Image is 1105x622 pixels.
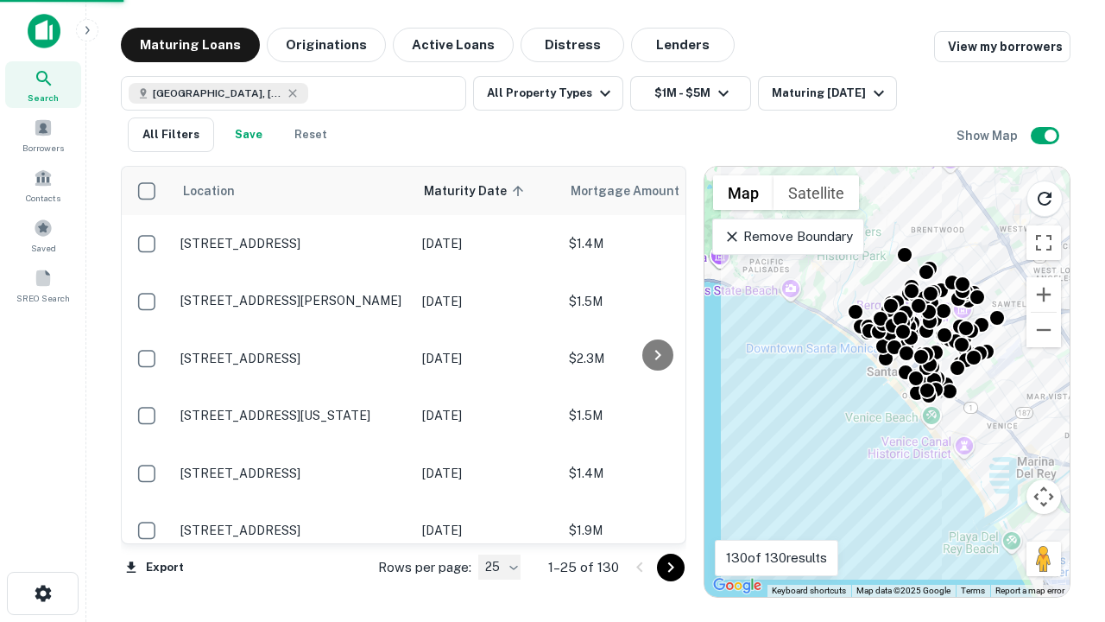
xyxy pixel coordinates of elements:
button: Lenders [631,28,735,62]
th: Maturity Date [414,167,560,215]
p: [STREET_ADDRESS] [180,351,405,366]
p: $1.9M [569,521,742,540]
p: [DATE] [422,406,552,425]
iframe: Chat Widget [1019,484,1105,567]
span: [GEOGRAPHIC_DATA], [GEOGRAPHIC_DATA], [GEOGRAPHIC_DATA] [153,86,282,101]
button: [GEOGRAPHIC_DATA], [GEOGRAPHIC_DATA], [GEOGRAPHIC_DATA] [121,76,466,111]
a: Report a map error [995,586,1064,595]
p: [DATE] [422,464,552,483]
a: Borrowers [5,111,81,158]
button: Show street map [713,175,773,210]
p: [DATE] [422,234,552,253]
button: Active Loans [393,28,514,62]
button: Reset [283,117,338,152]
button: Reload search area [1026,181,1063,217]
span: Maturity Date [424,181,529,201]
a: Saved [5,212,81,258]
img: Google [709,574,766,597]
span: Borrowers [22,141,64,155]
img: capitalize-icon.png [28,14,60,48]
button: $1M - $5M [630,76,751,111]
button: Save your search to get updates of matches that match your search criteria. [221,117,276,152]
button: All Property Types [473,76,623,111]
span: Map data ©2025 Google [856,586,950,595]
p: $1.4M [569,234,742,253]
a: Search [5,61,81,108]
a: View my borrowers [934,31,1070,62]
p: [DATE] [422,521,552,540]
button: Zoom out [1026,313,1061,347]
p: $1.4M [569,464,742,483]
button: Maturing Loans [121,28,260,62]
a: Contacts [5,162,81,208]
span: Saved [31,241,56,255]
button: Zoom in [1026,277,1061,312]
a: SREO Search [5,262,81,308]
span: Mortgage Amount [571,181,702,201]
p: $2.3M [569,349,742,368]
p: [STREET_ADDRESS] [180,236,405,251]
p: [DATE] [422,292,552,311]
div: Maturing [DATE] [772,83,889,104]
p: 1–25 of 130 [548,557,619,578]
button: Distress [521,28,624,62]
p: [STREET_ADDRESS][US_STATE] [180,408,405,423]
th: Location [172,167,414,215]
button: Keyboard shortcuts [772,585,846,597]
a: Terms (opens in new tab) [961,586,985,595]
h6: Show Map [957,126,1020,145]
span: SREO Search [16,291,70,305]
button: Go to next page [657,554,685,581]
th: Mortgage Amount [560,167,750,215]
button: Export [121,555,188,581]
button: Toggle fullscreen view [1026,225,1061,260]
span: Search [28,91,59,105]
p: [STREET_ADDRESS][PERSON_NAME] [180,293,405,308]
p: Remove Boundary [723,226,852,247]
button: Maturing [DATE] [758,76,897,111]
p: $1.5M [569,406,742,425]
button: All Filters [128,117,214,152]
button: Map camera controls [1026,479,1061,514]
p: [DATE] [422,349,552,368]
p: Rows per page: [378,557,471,578]
p: 130 of 130 results [726,548,827,568]
p: $1.5M [569,292,742,311]
a: Open this area in Google Maps (opens a new window) [709,574,766,597]
button: Originations [267,28,386,62]
div: 0 0 [704,167,1070,597]
span: Contacts [26,191,60,205]
button: Show satellite imagery [773,175,859,210]
span: Location [182,181,235,201]
p: [STREET_ADDRESS] [180,523,405,538]
p: [STREET_ADDRESS] [180,466,405,481]
div: 25 [478,555,521,580]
